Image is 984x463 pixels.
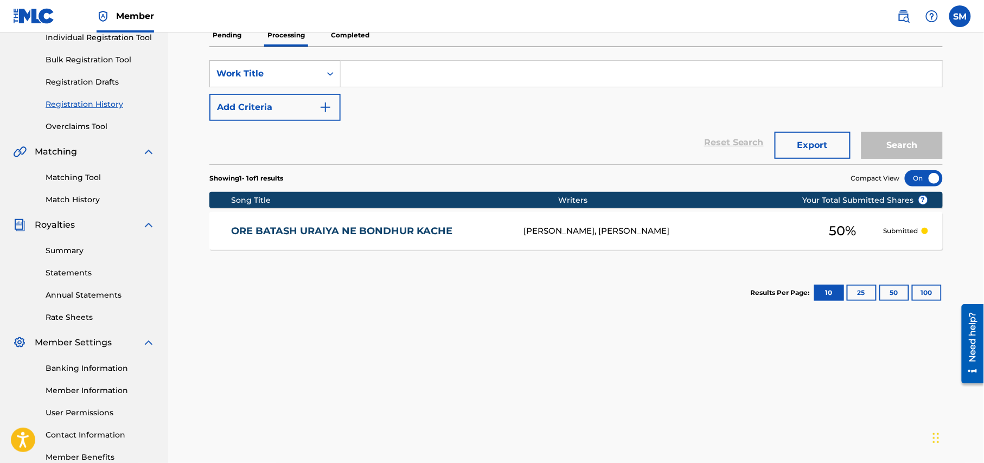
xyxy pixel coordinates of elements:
a: Individual Registration Tool [46,32,155,43]
img: MLC Logo [13,8,55,24]
img: expand [142,145,155,158]
button: Add Criteria [209,94,341,121]
button: Export [775,132,851,159]
span: Member Settings [35,336,112,349]
span: ? [919,196,928,204]
div: Help [921,5,943,27]
p: Results Per Page: [751,288,813,298]
div: Work Title [216,67,314,80]
div: [PERSON_NAME], [PERSON_NAME] [523,225,802,237]
span: Compact View [851,173,900,183]
a: Annual Statements [46,290,155,301]
a: Banking Information [46,363,155,374]
img: expand [142,218,155,232]
img: Member Settings [13,336,26,349]
form: Search Form [209,60,943,164]
p: Showing 1 - 1 of 1 results [209,173,283,183]
span: Member [116,10,154,22]
a: Registration History [46,99,155,110]
div: Song Title [232,195,559,206]
span: Matching [35,145,77,158]
img: expand [142,336,155,349]
button: 50 [879,285,909,301]
button: 100 [912,285,942,301]
a: Member Information [46,385,155,396]
iframe: Chat Widget [930,411,984,463]
a: User Permissions [46,407,155,419]
p: Processing [264,24,308,47]
img: Matching [13,145,27,158]
a: Bulk Registration Tool [46,54,155,66]
img: search [897,10,910,23]
div: User Menu [949,5,971,27]
a: Contact Information [46,429,155,441]
a: Statements [46,267,155,279]
button: 25 [847,285,877,301]
img: help [925,10,938,23]
p: Completed [328,24,373,47]
span: Royalties [35,218,75,232]
button: 10 [814,285,844,301]
a: ORE BATASH URAIYA NE BONDHUR KACHE [232,225,509,237]
img: Top Rightsholder [97,10,110,23]
a: Rate Sheets [46,312,155,323]
p: Submitted [884,226,918,236]
img: Royalties [13,218,26,232]
iframe: Resource Center [954,300,984,388]
a: Member Benefits [46,452,155,463]
p: Pending [209,24,245,47]
a: Match History [46,194,155,205]
div: Writers [558,195,837,206]
span: Your Total Submitted Shares [803,195,928,206]
div: Drag [933,422,940,454]
a: Overclaims Tool [46,121,155,132]
span: 50 % [829,221,857,241]
a: Registration Drafts [46,76,155,88]
a: Summary [46,245,155,256]
a: Matching Tool [46,172,155,183]
img: 9d2ae6d4665cec9f34b9.svg [319,101,332,114]
a: Public Search [893,5,915,27]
